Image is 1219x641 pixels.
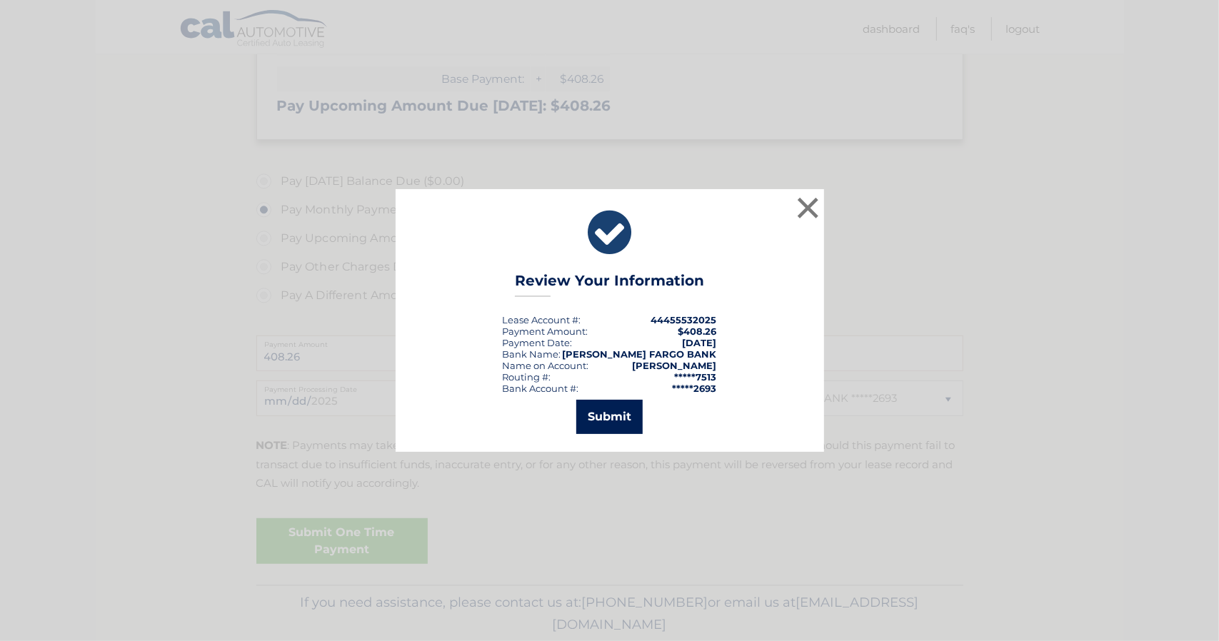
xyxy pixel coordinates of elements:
[503,337,573,348] div: :
[503,360,589,371] div: Name on Account:
[576,400,643,434] button: Submit
[503,325,588,337] div: Payment Amount:
[503,371,551,383] div: Routing #:
[633,360,717,371] strong: [PERSON_NAME]
[503,337,571,348] span: Payment Date
[794,193,823,222] button: ×
[678,325,717,337] span: $408.26
[503,383,579,394] div: Bank Account #:
[563,348,717,360] strong: [PERSON_NAME] FARGO BANK
[503,348,561,360] div: Bank Name:
[503,314,581,325] div: Lease Account #:
[683,337,717,348] span: [DATE]
[515,272,704,297] h3: Review Your Information
[651,314,717,325] strong: 44455532025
